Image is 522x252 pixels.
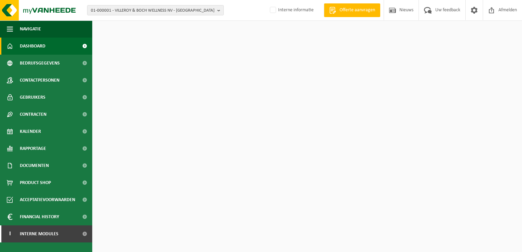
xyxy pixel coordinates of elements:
[20,191,75,208] span: Acceptatievoorwaarden
[7,225,13,242] span: I
[20,123,41,140] span: Kalender
[20,106,46,123] span: Contracten
[20,157,49,174] span: Documenten
[338,7,377,14] span: Offerte aanvragen
[269,5,314,15] label: Interne informatie
[20,20,41,38] span: Navigatie
[20,174,51,191] span: Product Shop
[20,55,60,72] span: Bedrijfsgegevens
[20,72,59,89] span: Contactpersonen
[20,140,46,157] span: Rapportage
[91,5,215,16] span: 01-000001 - VILLEROY & BOCH WELLNESS NV - [GEOGRAPHIC_DATA]
[87,5,224,15] button: 01-000001 - VILLEROY & BOCH WELLNESS NV - [GEOGRAPHIC_DATA]
[20,89,45,106] span: Gebruikers
[20,225,58,242] span: Interne modules
[324,3,380,17] a: Offerte aanvragen
[20,208,59,225] span: Financial History
[20,38,45,55] span: Dashboard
